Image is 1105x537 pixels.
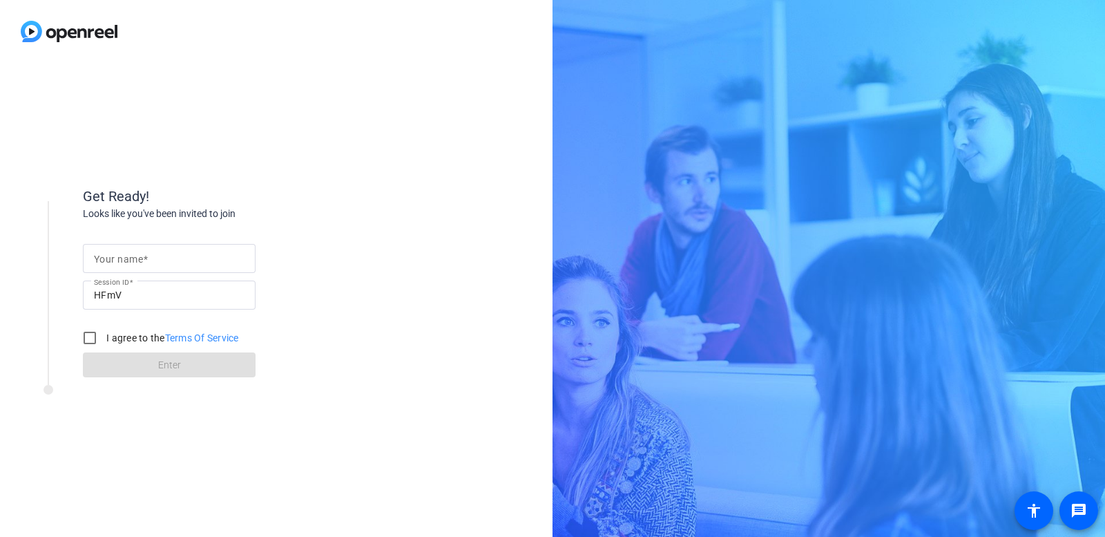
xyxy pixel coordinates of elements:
mat-icon: message [1070,502,1087,519]
mat-label: Session ID [94,278,129,286]
div: Looks like you've been invited to join [83,207,359,221]
mat-label: Your name [94,254,143,265]
a: Terms Of Service [165,332,239,343]
div: Get Ready! [83,186,359,207]
mat-icon: accessibility [1026,502,1042,519]
label: I agree to the [104,331,239,345]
